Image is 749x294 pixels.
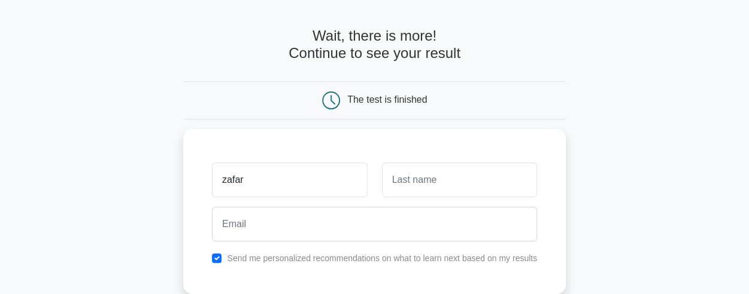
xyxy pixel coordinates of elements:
[183,27,566,62] h4: Wait, there is more! Continue to see your result
[212,163,367,197] input: First name
[227,253,537,263] label: Send me personalized recommendations on what to learn next based on my results
[212,207,537,241] input: Email
[382,163,537,197] input: Last name
[347,94,427,105] div: The test is finished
